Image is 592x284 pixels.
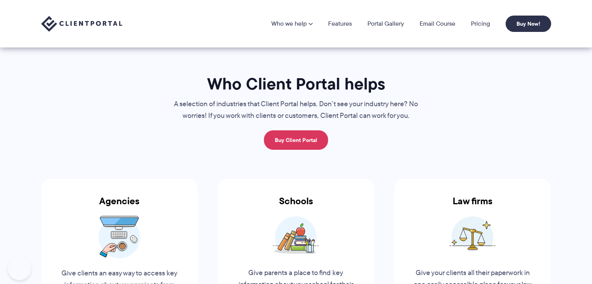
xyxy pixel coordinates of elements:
[41,196,198,216] h3: Agencies
[506,16,551,32] a: Buy Now!
[420,21,455,27] a: Email Course
[166,74,427,94] h1: Who Client Portal helps
[8,257,31,280] iframe: Toggle Customer Support
[471,21,490,27] a: Pricing
[394,196,551,216] h3: Law firms
[218,196,374,216] h3: Schools
[166,98,427,122] p: A selection of industries that Client Portal helps. Don’t see your industry here? No worries! If ...
[367,21,404,27] a: Portal Gallery
[328,21,352,27] a: Features
[271,21,313,27] a: Who we help
[264,130,328,150] a: Buy Client Portal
